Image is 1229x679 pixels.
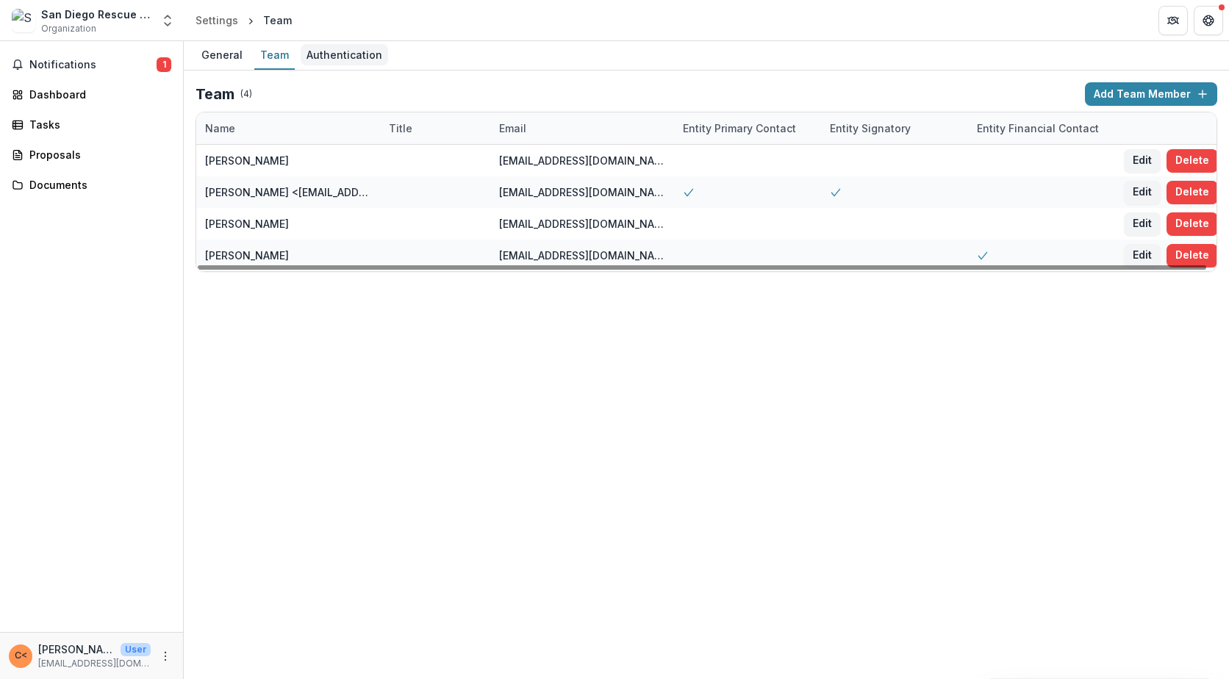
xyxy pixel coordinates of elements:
[41,22,96,35] span: Organization
[240,87,252,101] p: ( 4 )
[157,6,178,35] button: Open entity switcher
[196,112,380,144] div: Name
[1124,181,1161,204] button: Edit
[490,112,674,144] div: Email
[490,121,535,136] div: Email
[499,216,665,231] div: [EMAIL_ADDRESS][DOMAIN_NAME]
[674,121,805,136] div: Entity Primary Contact
[29,147,165,162] div: Proposals
[196,41,248,70] a: General
[1158,6,1188,35] button: Partners
[301,41,388,70] a: Authentication
[190,10,244,31] a: Settings
[499,184,665,200] div: [EMAIL_ADDRESS][DOMAIN_NAME]
[196,12,238,28] div: Settings
[205,216,289,231] div: [PERSON_NAME]
[968,121,1108,136] div: Entity Financial Contact
[205,184,371,200] div: [PERSON_NAME] <[EMAIL_ADDRESS][DOMAIN_NAME]>
[1124,212,1161,236] button: Edit
[380,121,421,136] div: Title
[190,10,298,31] nav: breadcrumb
[380,112,490,144] div: Title
[6,112,177,137] a: Tasks
[1085,82,1217,106] button: Add Team Member
[6,82,177,107] a: Dashboard
[29,59,157,71] span: Notifications
[205,153,289,168] div: [PERSON_NAME]
[821,121,920,136] div: Entity Signatory
[301,44,388,65] div: Authentication
[968,112,1115,144] div: Entity Financial Contact
[254,41,295,70] a: Team
[1167,212,1218,236] button: Delete
[12,9,35,32] img: San Diego Rescue Mission
[38,657,151,670] p: [EMAIL_ADDRESS][DOMAIN_NAME]
[29,87,165,102] div: Dashboard
[674,112,821,144] div: Entity Primary Contact
[41,7,151,22] div: San Diego Rescue Mission
[1194,6,1223,35] button: Get Help
[499,153,665,168] div: [EMAIL_ADDRESS][DOMAIN_NAME]
[157,57,171,72] span: 1
[38,642,115,657] p: [PERSON_NAME] <[EMAIL_ADDRESS][DOMAIN_NAME]>
[205,248,289,263] div: [PERSON_NAME]
[29,117,165,132] div: Tasks
[499,248,665,263] div: [EMAIL_ADDRESS][DOMAIN_NAME]
[157,647,174,665] button: More
[196,44,248,65] div: General
[6,143,177,167] a: Proposals
[6,53,177,76] button: Notifications1
[29,177,165,193] div: Documents
[1167,149,1218,173] button: Delete
[15,651,27,661] div: Cara Mears <cmears@sdrescue.org>
[196,121,244,136] div: Name
[254,44,295,65] div: Team
[1124,244,1161,267] button: Edit
[821,112,968,144] div: Entity Signatory
[263,12,292,28] div: Team
[6,173,177,197] a: Documents
[1167,244,1218,267] button: Delete
[121,643,151,656] p: User
[196,85,234,103] h2: Team
[1167,181,1218,204] button: Delete
[1124,149,1161,173] button: Edit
